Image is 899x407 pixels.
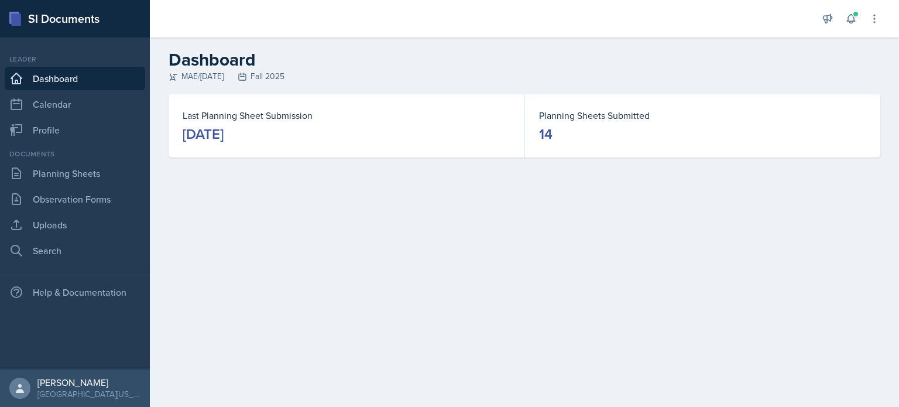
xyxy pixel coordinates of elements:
div: [GEOGRAPHIC_DATA][US_STATE] in [GEOGRAPHIC_DATA] [37,388,140,400]
a: Uploads [5,213,145,237]
dt: Planning Sheets Submitted [539,108,866,122]
a: Observation Forms [5,187,145,211]
h2: Dashboard [169,49,880,70]
dt: Last Planning Sheet Submission [183,108,510,122]
div: Leader [5,54,145,64]
a: Search [5,239,145,262]
a: Profile [5,118,145,142]
a: Planning Sheets [5,162,145,185]
div: [PERSON_NAME] [37,377,140,388]
div: 14 [539,125,553,143]
div: Documents [5,149,145,159]
a: Dashboard [5,67,145,90]
div: Help & Documentation [5,281,145,304]
div: [DATE] [183,125,224,143]
div: MAE/[DATE] Fall 2025 [169,70,880,83]
a: Calendar [5,93,145,116]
